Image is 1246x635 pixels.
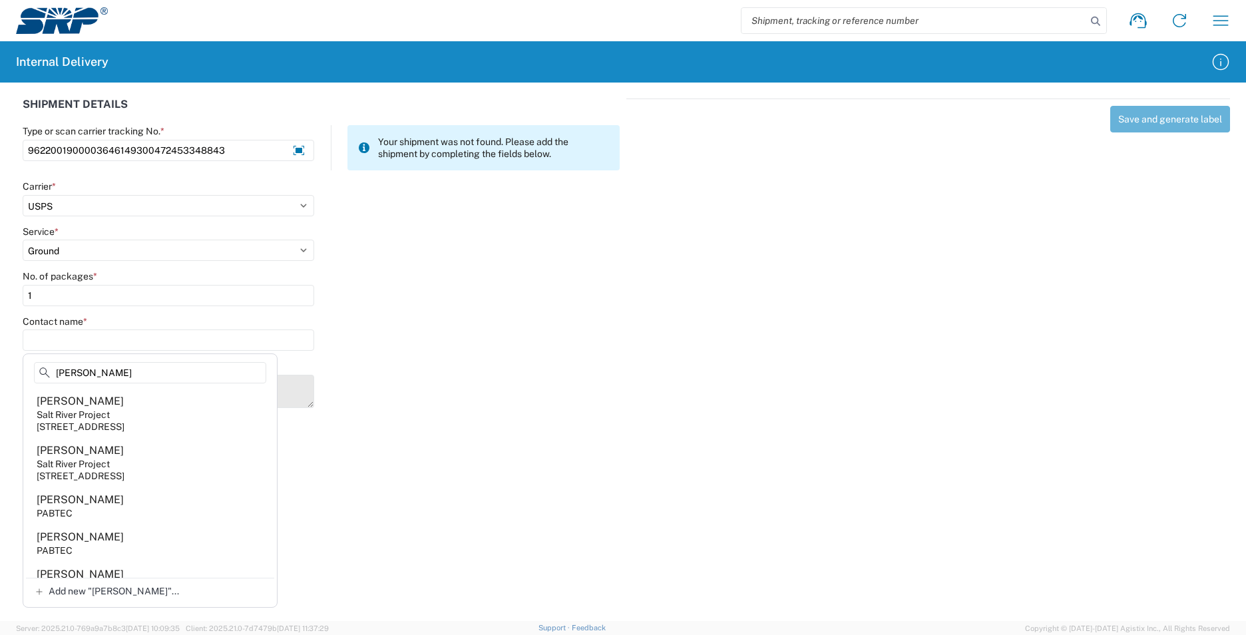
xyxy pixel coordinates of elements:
[538,624,572,632] a: Support
[37,394,124,409] div: [PERSON_NAME]
[23,125,164,137] label: Type or scan carrier tracking No.
[37,544,73,556] div: PABTEC
[23,180,56,192] label: Carrier
[37,493,124,507] div: [PERSON_NAME]
[37,409,110,421] div: Salt River Project
[49,585,179,597] span: Add new "[PERSON_NAME]"...
[572,624,606,632] a: Feedback
[37,567,124,582] div: [PERSON_NAME]
[16,624,180,632] span: Server: 2025.21.0-769a9a7b8c3
[37,530,124,544] div: [PERSON_NAME]
[37,507,73,519] div: PABTEC
[37,470,124,482] div: [STREET_ADDRESS]
[23,270,97,282] label: No. of packages
[23,316,87,327] label: Contact name
[378,136,609,160] span: Your shipment was not found. Please add the shipment by completing the fields below.
[186,624,329,632] span: Client: 2025.21.0-7d7479b
[741,8,1086,33] input: Shipment, tracking or reference number
[126,624,180,632] span: [DATE] 10:09:35
[37,458,110,470] div: Salt River Project
[16,7,108,34] img: srp
[37,421,124,433] div: [STREET_ADDRESS]
[23,99,620,125] div: SHIPMENT DETAILS
[16,54,108,70] h2: Internal Delivery
[277,624,329,632] span: [DATE] 11:37:29
[37,443,124,458] div: [PERSON_NAME]
[1025,622,1230,634] span: Copyright © [DATE]-[DATE] Agistix Inc., All Rights Reserved
[23,226,59,238] label: Service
